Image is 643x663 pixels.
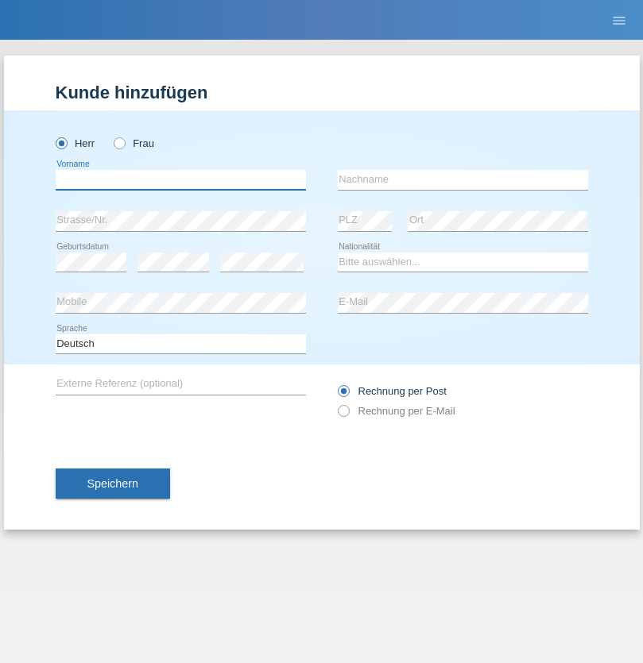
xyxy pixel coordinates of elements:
label: Rechnung per Post [338,385,447,397]
label: Frau [114,137,154,149]
input: Herr [56,137,66,148]
h1: Kunde hinzufügen [56,83,588,102]
label: Herr [56,137,95,149]
span: Speichern [87,477,138,490]
input: Rechnung per Post [338,385,348,405]
input: Rechnung per E-Mail [338,405,348,425]
label: Rechnung per E-Mail [338,405,455,417]
input: Frau [114,137,124,148]
button: Speichern [56,468,170,499]
a: menu [603,15,635,25]
i: menu [611,13,627,29]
